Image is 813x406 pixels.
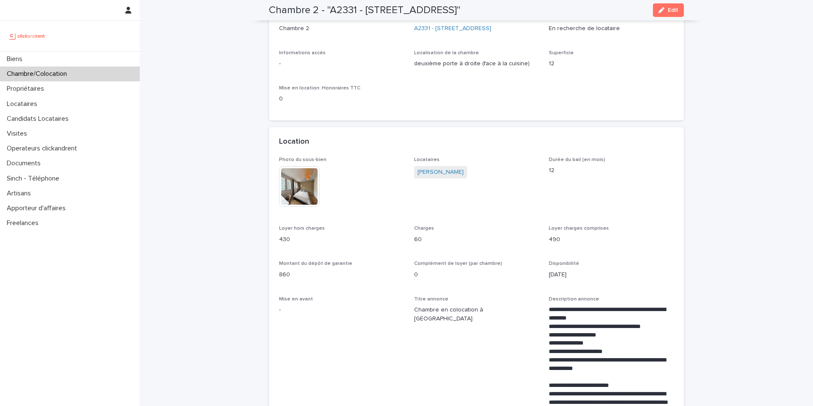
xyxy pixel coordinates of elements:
[3,70,74,78] p: Chambre/Colocation
[549,261,579,266] span: Disponibilité
[3,189,38,197] p: Artisans
[549,270,674,279] p: [DATE]
[3,159,47,167] p: Documents
[279,137,309,147] h2: Location
[3,204,72,212] p: Apporteur d'affaires
[414,157,440,162] span: Locataires
[279,261,352,266] span: Montant du dépôt de garantie
[414,24,491,33] a: A2331 - [STREET_ADDRESS]
[269,4,460,17] h2: Chambre 2 - "A2331 - [STREET_ADDRESS]"
[279,226,325,231] span: Loyer hors charges
[414,50,479,56] span: Localisation de la chambre
[3,100,44,108] p: Locataires
[279,157,326,162] span: Photo du sous-bien
[3,130,34,138] p: Visites
[549,24,674,33] p: En recherche de locataire
[279,24,404,33] p: Chambre 2
[414,235,539,244] p: 60
[414,261,502,266] span: Complément de loyer (par chambre)
[414,306,539,323] p: Chambre en colocation à [GEOGRAPHIC_DATA]
[279,95,404,103] p: 0
[3,175,66,183] p: Sinch - Téléphone
[653,3,684,17] button: Edit
[3,55,29,63] p: Biens
[3,145,84,153] p: Operateurs clickandrent
[668,7,678,13] span: Edit
[549,297,599,302] span: Description annonce
[279,270,404,279] p: 860
[279,86,360,91] span: Mise en location: Honoraires TTC
[549,59,674,68] p: 12
[414,226,434,231] span: Charges
[279,235,404,244] p: 430
[549,157,605,162] span: Durée du bail (en mois)
[7,28,48,44] img: UCB0brd3T0yccxBKYDjQ
[279,50,326,56] span: Informations accès
[414,59,539,68] p: deuxième porte à droite (face à la cuisine)
[418,168,464,177] a: [PERSON_NAME]
[3,219,45,227] p: Freelances
[414,270,539,279] p: 0
[549,235,674,244] p: 490
[3,85,51,93] p: Propriétaires
[549,50,574,56] span: Superficie
[414,297,448,302] span: Titre annonce
[549,166,674,175] p: 12
[549,226,609,231] span: Loyer charges comprises
[279,297,313,302] span: Mise en avant
[279,306,404,314] p: -
[279,59,404,68] p: -
[3,115,75,123] p: Candidats Locataires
